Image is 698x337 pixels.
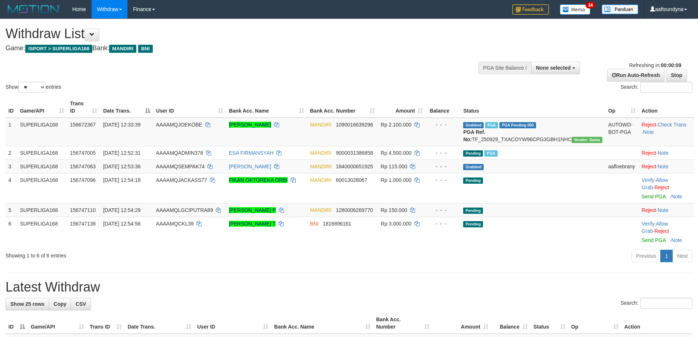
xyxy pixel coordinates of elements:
[70,177,96,183] span: 156747096
[229,207,276,213] a: [PERSON_NAME] P
[70,164,96,169] span: 156747063
[479,62,531,74] div: PGA Site Balance /
[71,298,91,310] a: CSV
[654,184,669,190] a: Reject
[67,97,100,118] th: Trans ID: activate to sort column ascending
[460,97,605,118] th: Status
[194,313,271,334] th: User ID: activate to sort column ascending
[75,301,86,307] span: CSV
[70,122,96,128] span: 156672367
[103,150,140,156] span: [DATE] 12:52:31
[639,160,695,173] td: ·
[109,45,136,53] span: MANDIRI
[310,164,332,169] span: MANDIRI
[642,177,668,190] a: Allow Grab
[226,97,307,118] th: Bank Acc. Name: activate to sort column ascending
[639,173,695,203] td: · ·
[17,203,67,217] td: SUPERLIGA168
[381,150,411,156] span: Rp 4.500.000
[642,237,665,243] a: Send PGA
[621,298,693,309] label: Search:
[560,4,591,15] img: Button%20Memo.svg
[25,45,92,53] span: ISPORT > SUPERLIGA168
[572,137,602,143] span: Vendor URL: https://trx31.1velocity.biz
[103,122,140,128] span: [DATE] 12:33:39
[381,221,411,227] span: Rp 3.000.000
[640,298,693,309] input: Search:
[658,122,687,128] a: Check Trans
[70,207,96,213] span: 156747110
[429,206,457,214] div: - - -
[17,146,67,160] td: SUPERLIGA168
[671,194,682,199] a: Note
[5,313,28,334] th: ID: activate to sort column descending
[671,237,682,243] a: Note
[642,207,656,213] a: Reject
[336,177,368,183] span: Copy 60013028067 to clipboard
[17,173,67,203] td: SUPERLIGA168
[485,122,498,128] span: Marked by aafsengchandara
[640,82,693,93] input: Search:
[531,62,580,74] button: None selected
[373,313,432,334] th: Bank Acc. Number: activate to sort column ascending
[381,207,407,213] span: Rp 150.000
[605,160,639,173] td: aafloebrany
[531,313,568,334] th: Status: activate to sort column ascending
[602,4,638,14] img: panduan.png
[5,173,17,203] td: 4
[229,164,271,169] a: [PERSON_NAME]
[156,177,207,183] span: AAAAMQJACKASS77
[310,221,318,227] span: BNI
[336,122,373,128] span: Copy 1090016639296 to clipboard
[639,146,695,160] td: ·
[17,97,67,118] th: Game/API: activate to sort column ascending
[666,69,687,81] a: Stop
[607,69,665,81] a: Run Auto-Refresh
[639,118,695,146] td: · ·
[463,150,483,157] span: Pending
[10,301,44,307] span: Show 25 rows
[5,118,17,146] td: 1
[336,207,373,213] span: Copy 1280006269770 to clipboard
[156,122,202,128] span: AAAAMQJOEKOBE
[310,150,332,156] span: MANDIRI
[621,82,693,93] label: Search:
[138,45,152,53] span: BNI
[463,177,483,184] span: Pending
[463,122,484,128] span: Grabbed
[432,313,491,334] th: Amount: activate to sort column ascending
[429,163,457,170] div: - - -
[621,313,693,334] th: Action
[156,150,203,156] span: AAAAMQADMIN378
[229,122,271,128] a: [PERSON_NAME]
[310,177,332,183] span: MANDIRI
[642,221,668,234] span: ·
[336,164,373,169] span: Copy 1840000651925 to clipboard
[5,45,458,52] h4: Game: Bank:
[5,298,49,310] a: Show 25 rows
[5,4,61,15] img: MOTION_logo.png
[103,177,140,183] span: [DATE] 12:54:18
[5,280,693,294] h1: Latest Withdraw
[658,164,669,169] a: Note
[642,194,665,199] a: Send PGA
[18,82,46,93] select: Showentries
[658,207,669,213] a: Note
[499,122,536,128] span: PGA Pending
[5,217,17,247] td: 6
[639,217,695,247] td: · ·
[70,150,96,156] span: 156747005
[100,97,153,118] th: Date Trans.: activate to sort column descending
[568,313,621,334] th: Op: activate to sort column ascending
[310,122,332,128] span: MANDIRI
[153,97,226,118] th: User ID: activate to sort column ascending
[660,250,673,262] a: 1
[229,221,276,227] a: [PERSON_NAME] T
[429,121,457,128] div: - - -
[639,203,695,217] td: ·
[661,62,681,68] strong: 00:00:09
[463,221,483,227] span: Pending
[639,97,695,118] th: Action
[5,82,61,93] label: Show entries
[642,221,668,234] a: Allow Grab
